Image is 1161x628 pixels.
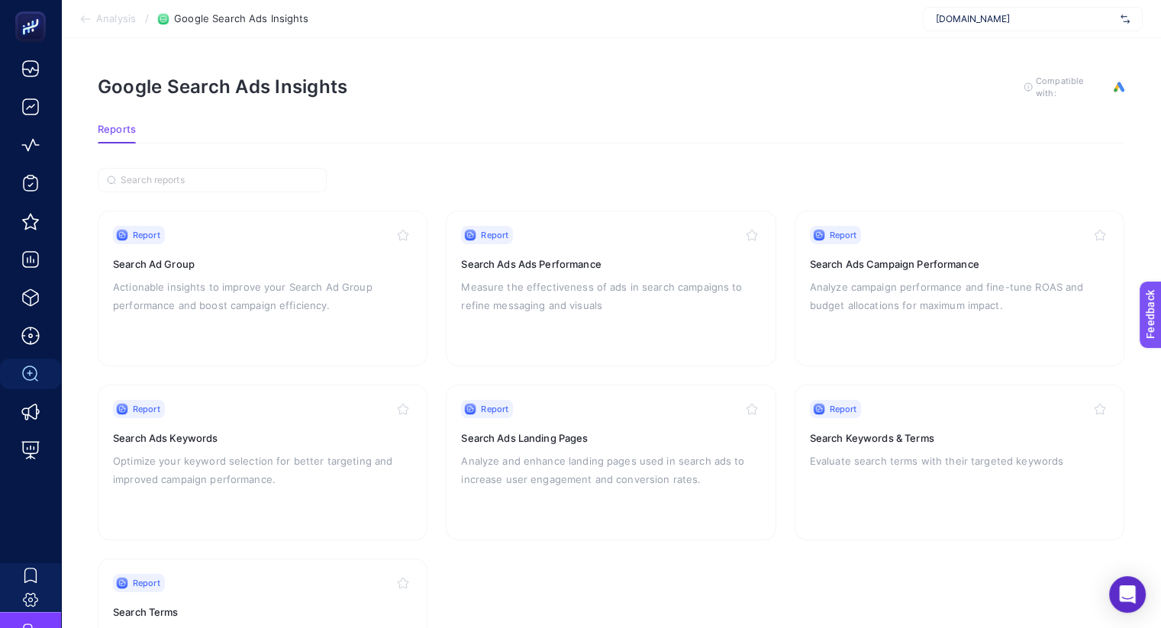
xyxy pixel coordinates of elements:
[446,211,776,366] a: ReportSearch Ads Ads PerformanceMeasure the effectiveness of ads in search campaigns to refine me...
[1109,576,1146,613] div: Open Intercom Messenger
[113,278,412,314] p: Actionable insights to improve your Search Ad Group performance and boost campaign efficiency.
[113,430,412,446] h3: Search Ads Keywords
[1121,11,1130,27] img: svg%3e
[133,577,160,589] span: Report
[810,256,1109,272] h3: Search Ads Campaign Performance
[795,385,1124,540] a: ReportSearch Keywords & TermsEvaluate search terms with their targeted keywords
[810,452,1109,470] p: Evaluate search terms with their targeted keywords
[145,12,149,24] span: /
[9,5,58,17] span: Feedback
[113,604,412,620] h3: Search Terms
[98,385,427,540] a: ReportSearch Ads KeywordsOptimize your keyword selection for better targeting and improved campai...
[174,13,308,25] span: Google Search Ads Insights
[98,76,347,98] h1: Google Search Ads Insights
[446,385,776,540] a: ReportSearch Ads Landing PagesAnalyze and enhance landing pages used in search ads to increase us...
[121,175,318,186] input: Search
[96,13,136,25] span: Analysis
[98,211,427,366] a: ReportSearch Ad GroupActionable insights to improve your Search Ad Group performance and boost ca...
[461,256,760,272] h3: Search Ads Ads Performance
[936,13,1114,25] span: [DOMAIN_NAME]
[461,452,760,488] p: Analyze and enhance landing pages used in search ads to increase user engagement and conversion r...
[461,278,760,314] p: Measure the effectiveness of ads in search campaigns to refine messaging and visuals
[810,430,1109,446] h3: Search Keywords & Terms
[795,211,1124,366] a: ReportSearch Ads Campaign PerformanceAnalyze campaign performance and fine-tune ROAS and budget a...
[133,403,160,415] span: Report
[481,403,508,415] span: Report
[830,403,857,415] span: Report
[98,124,136,136] span: Reports
[461,430,760,446] h3: Search Ads Landing Pages
[113,256,412,272] h3: Search Ad Group
[113,452,412,488] p: Optimize your keyword selection for better targeting and improved campaign performance.
[1036,75,1105,99] span: Compatible with:
[133,229,160,241] span: Report
[481,229,508,241] span: Report
[830,229,857,241] span: Report
[98,124,136,143] button: Reports
[810,278,1109,314] p: Analyze campaign performance and fine-tune ROAS and budget allocations for maximum impact.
